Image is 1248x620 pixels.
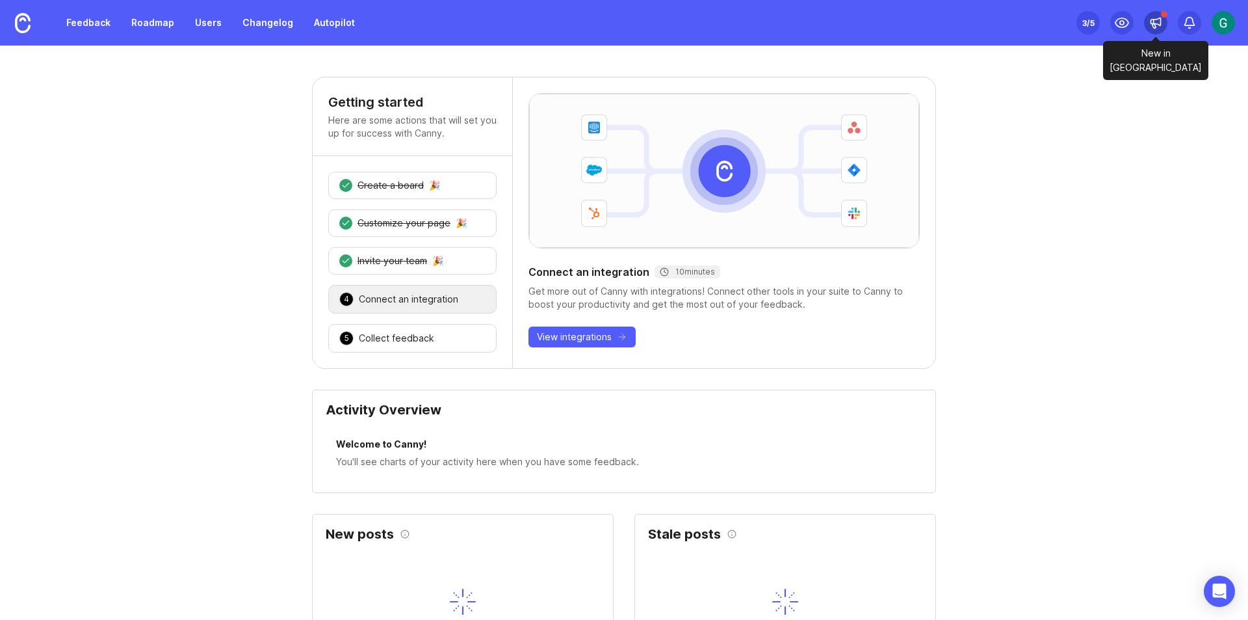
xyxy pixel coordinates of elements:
a: Changelog [235,11,301,34]
a: Feedback [58,11,118,34]
img: svg+xml;base64,PHN2ZyB3aWR0aD0iNDAiIGhlaWdodD0iNDAiIGZpbGw9Im5vbmUiIHhtbG5zPSJodHRwOi8vd3d3LnczLm... [450,589,476,615]
img: Guard Manager [1212,11,1235,34]
img: svg+xml;base64,PHN2ZyB3aWR0aD0iNDAiIGhlaWdodD0iNDAiIGZpbGw9Im5vbmUiIHhtbG5zPSJodHRwOi8vd3d3LnczLm... [772,589,798,615]
div: Customize your page [357,217,450,230]
div: 10 minutes [660,267,715,277]
div: Get more out of Canny with integrations! Connect other tools in your suite to Canny to boost your... [528,285,920,311]
button: 3/5 [1076,11,1100,34]
img: Canny integrates with a variety of tools including Salesforce, Intercom, Hubspot, Asana, and Github [529,94,919,248]
h4: Getting started [328,93,497,111]
span: View integrations [537,330,612,344]
div: Welcome to Canny! [336,437,912,455]
div: Collect feedback [359,332,434,345]
h2: New posts [326,528,394,541]
div: New in [GEOGRAPHIC_DATA] [1103,41,1208,80]
button: View integrations [528,327,636,347]
div: 3 /5 [1082,14,1095,32]
div: Activity Overview [326,403,922,427]
div: Create a board [357,179,424,192]
img: Canny Home [15,13,31,33]
div: 🎉 [429,181,440,190]
a: Roadmap [123,11,182,34]
p: Here are some actions that will set you up for success with Canny. [328,114,497,140]
a: Users [187,11,229,34]
div: Open Intercom Messenger [1204,576,1235,607]
div: 🎉 [432,256,443,265]
a: Autopilot [306,11,363,34]
div: Connect an integration [359,293,458,306]
div: 5 [339,331,354,345]
div: Invite your team [357,254,427,267]
h2: Stale posts [648,528,721,541]
div: 4 [339,292,354,306]
div: 🎉 [456,219,467,228]
div: Connect an integration [528,264,920,280]
div: You'll see charts of your activity here when you have some feedback. [336,455,912,469]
